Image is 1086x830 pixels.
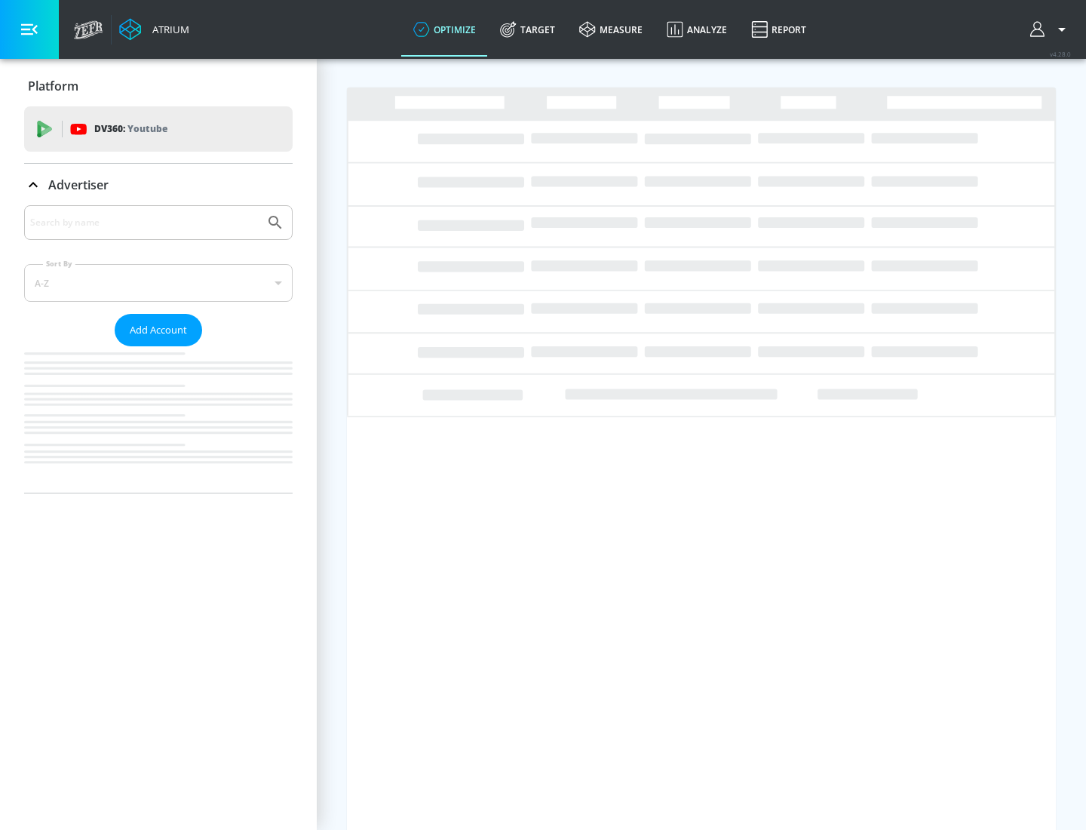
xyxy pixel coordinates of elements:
div: Advertiser [24,164,293,206]
label: Sort By [43,259,75,269]
div: Atrium [146,23,189,36]
div: Advertiser [24,205,293,493]
nav: list of Advertiser [24,346,293,493]
span: v 4.28.0 [1050,50,1071,58]
p: Platform [28,78,78,94]
a: Target [488,2,567,57]
button: Add Account [115,314,202,346]
a: Analyze [655,2,739,57]
a: Atrium [119,18,189,41]
input: Search by name [30,213,259,232]
a: Report [739,2,818,57]
div: A-Z [24,264,293,302]
p: Youtube [127,121,167,137]
p: DV360: [94,121,167,137]
a: optimize [401,2,488,57]
div: DV360: Youtube [24,106,293,152]
span: Add Account [130,321,187,339]
div: Platform [24,65,293,107]
p: Advertiser [48,177,109,193]
a: measure [567,2,655,57]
